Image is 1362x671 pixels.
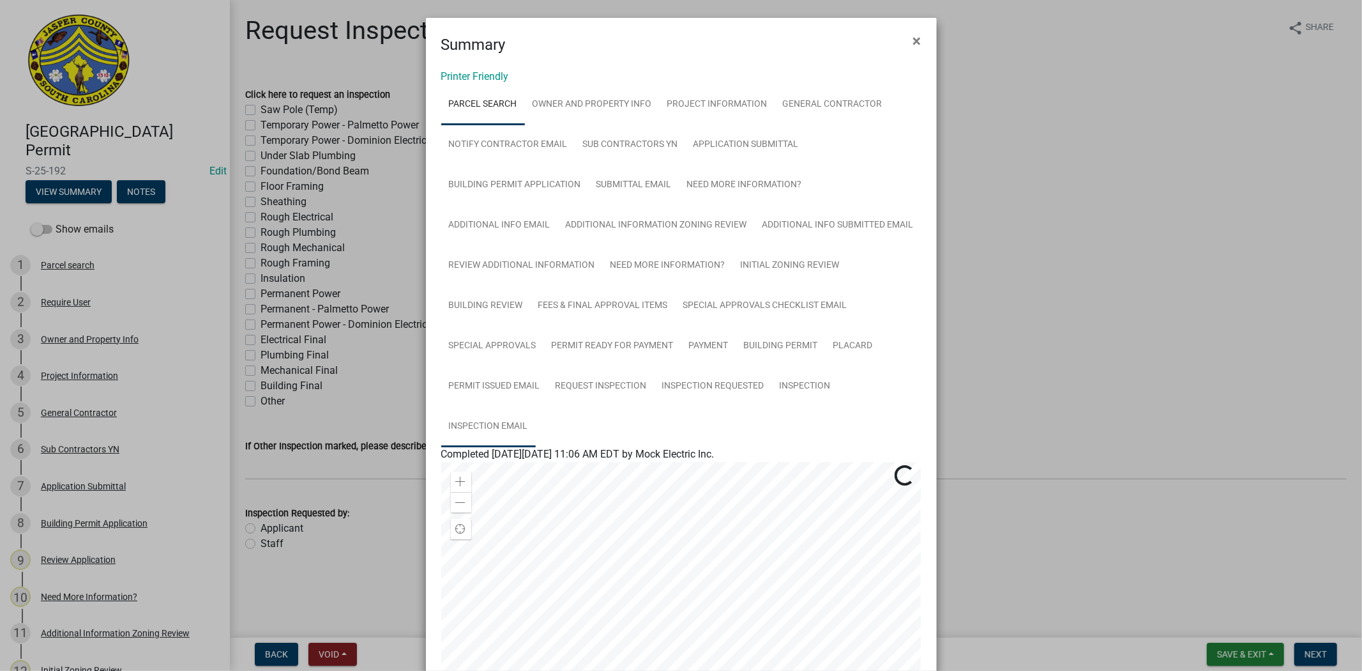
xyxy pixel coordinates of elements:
[531,286,676,327] a: Fees & Final Approval Items
[451,492,471,513] div: Zoom out
[913,32,921,50] span: ×
[441,205,558,246] a: Additional info email
[441,406,536,447] a: Inspection Email
[736,326,826,367] a: Building Permit
[451,472,471,492] div: Zoom in
[441,165,589,206] a: Building Permit Application
[655,366,772,407] a: Inspection Requested
[589,165,679,206] a: Submittal Email
[772,366,838,407] a: Inspection
[451,519,471,539] div: Find my location
[575,125,686,166] a: Sub Contractors YN
[603,245,733,286] a: Need More Information?
[441,326,544,367] a: Special Approvals
[681,326,736,367] a: Payment
[826,326,881,367] a: Placard
[441,70,509,82] a: Printer Friendly
[441,84,525,125] a: Parcel search
[441,286,531,327] a: Building Review
[755,205,921,246] a: Additional Info submitted Email
[676,286,855,327] a: Special Approvals Checklist Email
[441,245,603,286] a: Review Additional Information
[441,33,506,56] h4: Summary
[441,366,548,407] a: Permit Issued Email
[733,245,847,286] a: Initial Zoning Review
[525,84,660,125] a: Owner and Property Info
[775,84,890,125] a: General Contractor
[686,125,806,166] a: Application Submittal
[441,448,715,460] span: Completed [DATE][DATE] 11:06 AM EDT by Mock Electric Inc.
[544,326,681,367] a: Permit Ready for Payment
[679,165,810,206] a: Need More Information?
[558,205,755,246] a: Additional Information Zoning Review
[441,125,575,166] a: Notify Contractor Email
[548,366,655,407] a: Request Inspection
[660,84,775,125] a: Project Information
[903,23,932,59] button: Close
